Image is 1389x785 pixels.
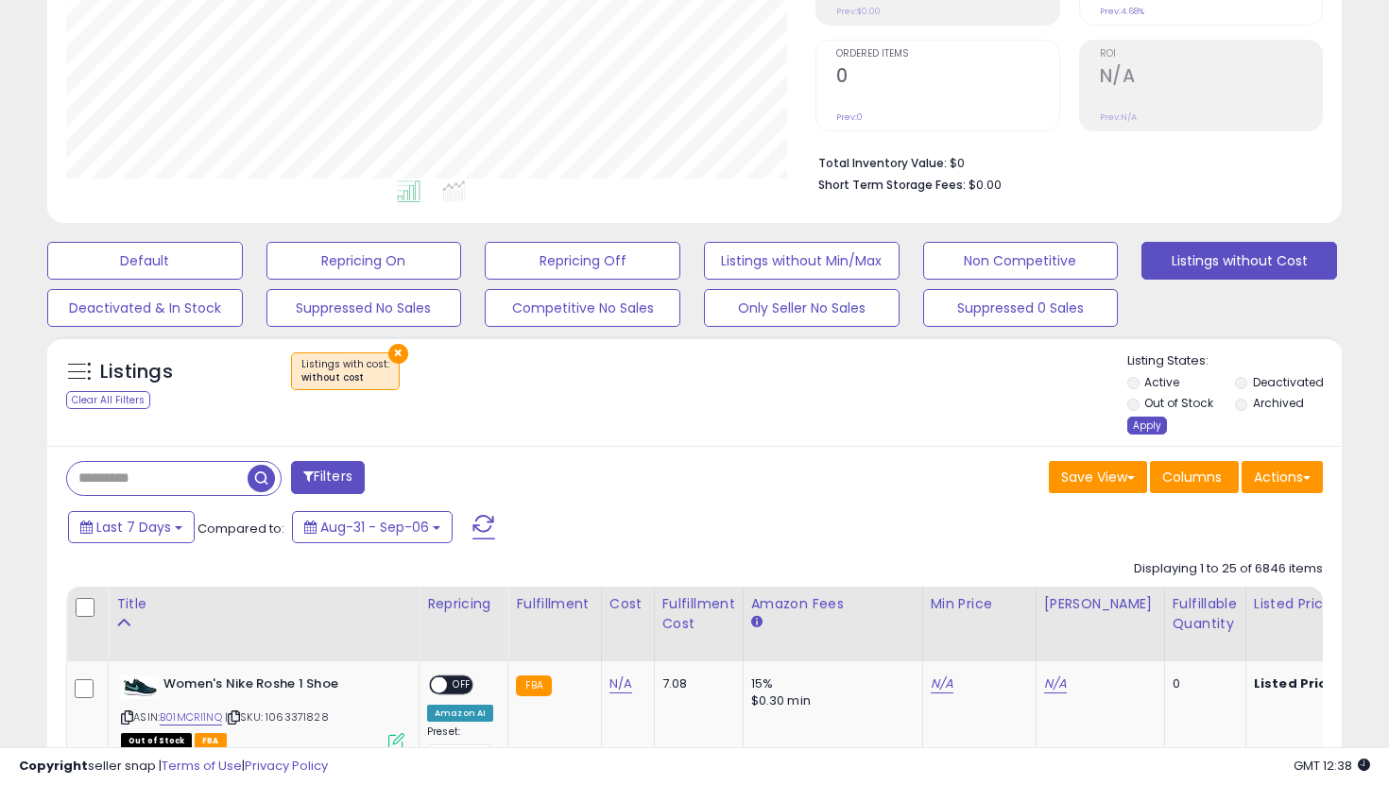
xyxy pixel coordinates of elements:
div: Fulfillable Quantity [1173,594,1238,634]
a: Terms of Use [162,757,242,775]
span: Ordered Items [836,49,1058,60]
button: × [388,344,408,364]
div: Title [116,594,411,614]
span: All listings that are currently out of stock and unavailable for purchase on Amazon [121,733,192,749]
div: Cost [609,594,646,614]
label: Out of Stock [1144,395,1213,411]
div: Displaying 1 to 25 of 6846 items [1134,560,1323,578]
button: Repricing Off [485,242,680,280]
div: [PERSON_NAME] [1044,594,1157,614]
span: Aug-31 - Sep-06 [320,518,429,537]
div: Clear All Filters [66,391,150,409]
span: FBA [195,733,227,749]
div: Amazon AI [427,705,493,722]
div: Apply [1127,417,1167,435]
p: Listing States: [1127,352,1343,370]
a: N/A [1044,674,1067,693]
span: ROI [1100,49,1322,60]
button: Filters [291,461,365,494]
button: Save View [1049,461,1147,493]
div: 15% [751,675,908,692]
small: Amazon Fees. [751,614,763,631]
button: Last 7 Days [68,511,195,543]
div: $0.30 min [751,692,908,709]
small: FBA [516,675,551,696]
a: Privacy Policy [245,757,328,775]
div: Amazon Fees [751,594,915,614]
div: without cost [301,371,389,384]
button: Competitive No Sales [485,289,680,327]
button: Repricing On [266,242,462,280]
span: Listings with cost : [301,357,389,385]
button: Deactivated & In Stock [47,289,243,327]
div: Fulfillment Cost [662,594,735,634]
li: $0 [818,150,1309,173]
label: Active [1144,374,1179,390]
button: Aug-31 - Sep-06 [292,511,453,543]
button: Suppressed No Sales [266,289,462,327]
strong: Copyright [19,757,88,775]
a: N/A [609,674,632,693]
a: N/A [931,674,953,693]
b: Women's Nike Roshe 1 Shoe [163,675,393,698]
label: Deactivated [1253,374,1324,390]
span: 2025-09-14 12:38 GMT [1294,757,1370,775]
div: Fulfillment [516,594,592,614]
h2: N/A [1100,65,1322,91]
div: seller snap | | [19,758,328,776]
label: Archived [1253,395,1304,411]
small: Prev: 0 [836,111,863,123]
button: Default [47,242,243,280]
h5: Listings [100,359,173,385]
div: ASIN: [121,675,404,747]
div: Repricing [427,594,500,614]
h2: 0 [836,65,1058,91]
small: Prev: 4.68% [1100,6,1144,17]
button: Suppressed 0 Sales [923,289,1119,327]
button: Listings without Min/Max [704,242,900,280]
b: Short Term Storage Fees: [818,177,966,193]
div: Min Price [931,594,1028,614]
span: OFF [447,677,477,693]
img: 31vJ3TPk-2L._SL40_.jpg [121,675,159,699]
button: Actions [1242,461,1323,493]
span: | SKU: 1063371828 [225,709,329,725]
button: Non Competitive [923,242,1119,280]
span: Compared to: [197,520,284,538]
div: Preset: [427,725,493,768]
b: Listed Price: [1254,674,1340,692]
div: 0 [1173,675,1231,692]
span: $0.00 [969,176,1002,194]
small: Prev: N/A [1100,111,1137,123]
span: Columns [1162,468,1222,486]
small: Prev: $0.00 [836,6,881,17]
button: Columns [1150,461,1239,493]
span: Last 7 Days [96,518,171,537]
b: Total Inventory Value: [818,155,947,171]
a: B01MCRI1NQ [160,709,222,725]
div: 7.08 [662,675,729,692]
button: Only Seller No Sales [704,289,900,327]
button: Listings without Cost [1141,242,1337,280]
